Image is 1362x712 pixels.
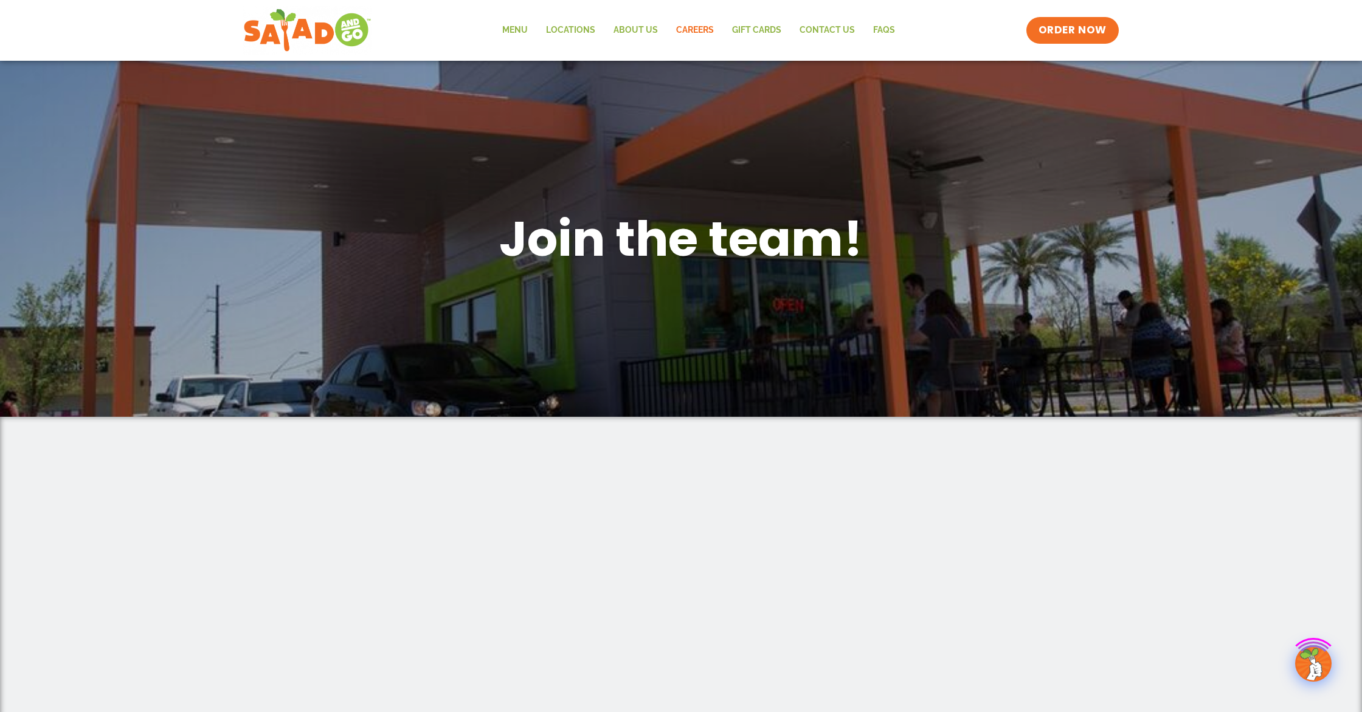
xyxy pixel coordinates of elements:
a: GIFT CARDS [723,16,790,44]
span: ORDER NOW [1039,23,1107,38]
a: ORDER NOW [1026,17,1119,44]
a: Locations [537,16,604,44]
a: Contact Us [790,16,864,44]
a: Careers [667,16,723,44]
nav: Menu [493,16,904,44]
a: FAQs [864,16,904,44]
img: new-SAG-logo-768×292 [243,6,372,55]
a: About Us [604,16,667,44]
a: Menu [493,16,537,44]
h1: Join the team! [365,207,997,270]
